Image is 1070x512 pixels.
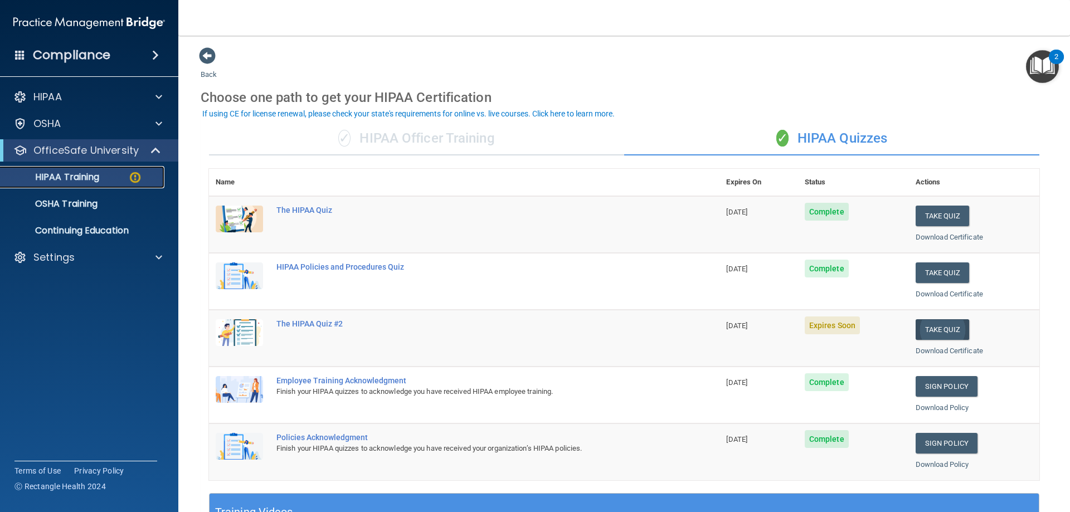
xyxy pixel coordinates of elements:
button: Take Quiz [916,206,969,226]
button: If using CE for license renewal, please check your state's requirements for online vs. live cours... [201,108,616,119]
span: Complete [805,260,849,277]
span: Expires Soon [805,316,860,334]
img: PMB logo [13,12,165,34]
p: OSHA Training [7,198,98,209]
span: [DATE] [726,435,747,443]
span: Complete [805,203,849,221]
a: OfficeSafe University [13,144,162,157]
a: Download Policy [916,460,969,469]
span: ✓ [776,130,789,147]
th: Expires On [719,169,797,196]
a: OSHA [13,117,162,130]
a: Download Certificate [916,233,983,241]
div: The HIPAA Quiz [276,206,664,214]
a: HIPAA [13,90,162,104]
span: [DATE] [726,208,747,216]
span: ✓ [338,130,351,147]
p: Continuing Education [7,225,159,236]
div: Finish your HIPAA quizzes to acknowledge you have received HIPAA employee training. [276,385,664,398]
th: Actions [909,169,1039,196]
div: HIPAA Quizzes [624,122,1039,155]
div: HIPAA Officer Training [209,122,624,155]
th: Name [209,169,270,196]
div: 2 [1054,57,1058,71]
span: Complete [805,430,849,448]
a: Terms of Use [14,465,61,476]
button: Take Quiz [916,319,969,340]
a: Download Policy [916,403,969,412]
p: Settings [33,251,75,264]
span: [DATE] [726,265,747,273]
span: Complete [805,373,849,391]
th: Status [798,169,909,196]
a: Sign Policy [916,376,977,397]
p: HIPAA Training [7,172,99,183]
div: Employee Training Acknowledgment [276,376,664,385]
a: Settings [13,251,162,264]
div: Choose one path to get your HIPAA Certification [201,81,1048,114]
span: [DATE] [726,321,747,330]
span: [DATE] [726,378,747,387]
h4: Compliance [33,47,110,63]
div: Policies Acknowledgment [276,433,664,442]
div: HIPAA Policies and Procedures Quiz [276,262,664,271]
div: If using CE for license renewal, please check your state's requirements for online vs. live cours... [202,110,615,118]
a: Download Certificate [916,347,983,355]
button: Take Quiz [916,262,969,283]
div: Finish your HIPAA quizzes to acknowledge you have received your organization’s HIPAA policies. [276,442,664,455]
a: Sign Policy [916,433,977,454]
a: Privacy Policy [74,465,124,476]
span: Ⓒ Rectangle Health 2024 [14,481,106,492]
a: Back [201,57,217,79]
p: HIPAA [33,90,62,104]
p: OfficeSafe University [33,144,139,157]
img: warning-circle.0cc9ac19.png [128,170,142,184]
div: The HIPAA Quiz #2 [276,319,664,328]
a: Download Certificate [916,290,983,298]
p: OSHA [33,117,61,130]
button: Open Resource Center, 2 new notifications [1026,50,1059,83]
